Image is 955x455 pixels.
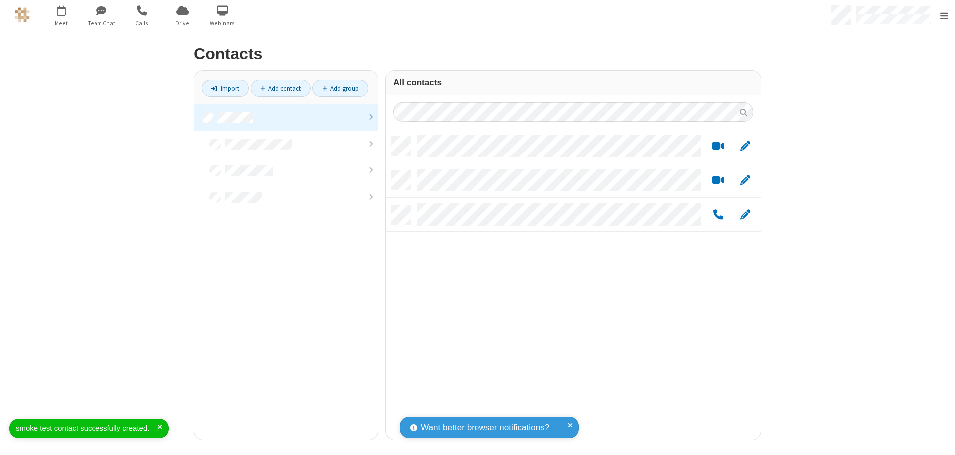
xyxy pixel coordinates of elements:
a: Import [202,80,249,97]
button: Edit [735,174,755,187]
span: Webinars [204,19,241,28]
button: Edit [735,140,755,152]
button: Start a video meeting [708,140,728,152]
button: Start a video meeting [708,174,728,187]
span: Team Chat [83,19,120,28]
div: grid [386,129,761,440]
h3: All contacts [393,78,753,87]
span: Meet [43,19,80,28]
a: Add group [312,80,368,97]
span: Drive [164,19,201,28]
button: Call by phone [708,209,728,221]
a: Add contact [251,80,311,97]
span: Calls [123,19,161,28]
img: QA Selenium DO NOT DELETE OR CHANGE [15,7,30,22]
span: Want better browser notifications? [421,421,549,434]
h2: Contacts [194,45,761,63]
button: Edit [735,209,755,221]
iframe: Chat [930,429,948,448]
div: smoke test contact successfully created. [16,423,157,434]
